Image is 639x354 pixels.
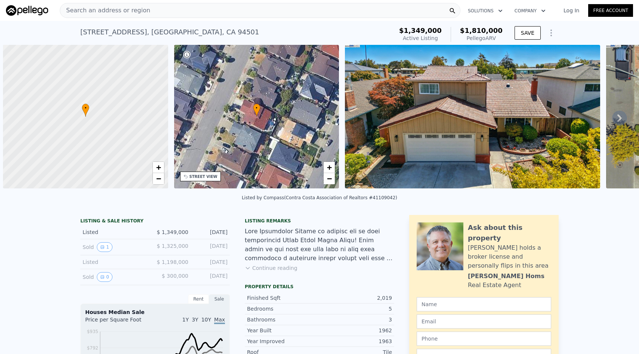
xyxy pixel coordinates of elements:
[417,332,551,346] input: Phone
[157,229,188,235] span: $ 1,349,000
[87,329,98,334] tspan: $935
[156,163,161,172] span: +
[319,305,392,313] div: 5
[462,4,509,18] button: Solutions
[182,317,189,323] span: 1Y
[188,294,209,304] div: Rent
[209,294,230,304] div: Sale
[417,314,551,329] input: Email
[97,272,112,282] button: View historical data
[157,243,188,249] span: $ 1,325,000
[85,308,225,316] div: Houses Median Sale
[87,345,98,351] tspan: $792
[247,305,319,313] div: Bedrooms
[460,27,503,34] span: $1,810,000
[97,242,112,252] button: View historical data
[468,281,521,290] div: Real Estate Agent
[153,173,164,184] a: Zoom out
[247,316,319,323] div: Bathrooms
[319,327,392,334] div: 1962
[468,272,544,281] div: [PERSON_NAME] Homs
[194,272,228,282] div: [DATE]
[85,316,155,328] div: Price per Square Foot
[253,104,260,117] div: •
[194,242,228,252] div: [DATE]
[324,173,335,184] a: Zoom out
[6,5,48,16] img: Pellego
[83,258,149,266] div: Listed
[83,228,149,236] div: Listed
[247,338,319,345] div: Year Improved
[417,297,551,311] input: Name
[403,35,438,41] span: Active Listing
[157,259,188,265] span: $ 1,198,000
[460,34,503,42] div: Pellego ARV
[245,218,394,224] div: Listing remarks
[555,7,588,14] a: Log In
[83,242,149,252] div: Sold
[247,327,319,334] div: Year Built
[80,27,259,37] div: [STREET_ADDRESS] , [GEOGRAPHIC_DATA] , CA 94501
[194,258,228,266] div: [DATE]
[319,294,392,302] div: 2,019
[242,195,397,200] div: Listed by Compass (Contra Costa Association of Realtors #41109042)
[544,25,559,40] button: Show Options
[192,317,198,323] span: 3Y
[345,45,600,188] img: Sale: 167546490 Parcel: 34239729
[247,294,319,302] div: Finished Sqft
[319,316,392,323] div: 3
[201,317,211,323] span: 10Y
[153,162,164,173] a: Zoom in
[468,243,551,270] div: [PERSON_NAME] holds a broker license and personally flips in this area
[60,6,150,15] span: Search an address or region
[214,317,225,324] span: Max
[515,26,541,40] button: SAVE
[156,174,161,183] span: −
[80,218,230,225] div: LISTING & SALE HISTORY
[162,273,188,279] span: $ 300,000
[194,228,228,236] div: [DATE]
[588,4,633,17] a: Free Account
[253,105,260,111] span: •
[245,264,297,272] button: Continue reading
[509,4,552,18] button: Company
[319,338,392,345] div: 1963
[324,162,335,173] a: Zoom in
[327,174,332,183] span: −
[327,163,332,172] span: +
[468,222,551,243] div: Ask about this property
[189,174,217,179] div: STREET VIEW
[82,104,89,117] div: •
[245,227,394,263] div: Lore Ipsumdolor Sitame co adipisc eli se doei temporincid Utlab Etdol Magna Aliqu! Enim admin ve ...
[245,284,394,290] div: Property details
[82,105,89,111] span: •
[399,27,442,34] span: $1,349,000
[83,272,149,282] div: Sold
